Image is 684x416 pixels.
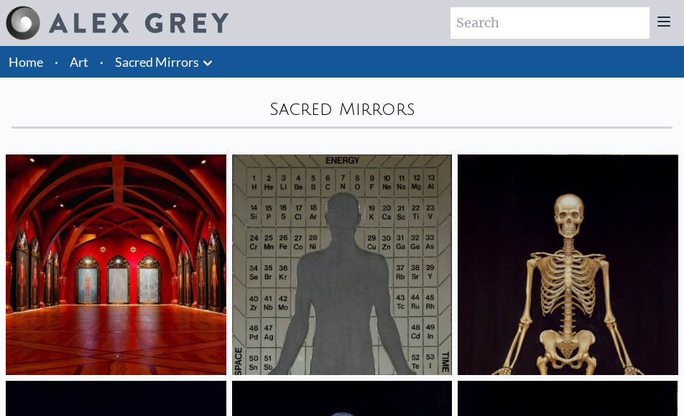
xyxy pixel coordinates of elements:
[11,98,673,121] div: Sacred Mirrors
[94,46,109,78] li: ·
[115,52,199,72] a: Sacred Mirrors
[70,52,88,72] a: Art
[9,54,43,70] a: Home
[49,46,64,78] li: ·
[232,154,453,375] img: Material World
[450,7,650,39] input: Search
